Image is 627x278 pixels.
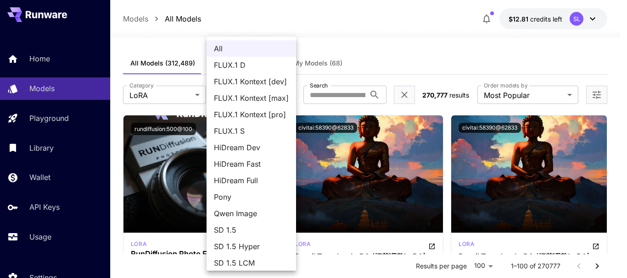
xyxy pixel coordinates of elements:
[214,76,289,87] span: FLUX.1 Kontext [dev]
[214,191,289,202] span: Pony
[214,109,289,120] span: FLUX.1 Kontext [pro]
[214,241,289,252] span: SD 1.5 Hyper
[214,43,289,54] span: All
[214,158,289,169] span: HiDream Fast
[214,224,289,235] span: SD 1.5
[214,60,289,71] span: FLUX.1 D
[214,257,289,268] span: SD 1.5 LCM
[214,93,289,104] span: FLUX.1 Kontext [max]
[214,175,289,186] span: HiDream Full
[214,125,289,136] span: FLUX.1 S
[214,208,289,219] span: Qwen Image
[214,142,289,153] span: HiDream Dev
